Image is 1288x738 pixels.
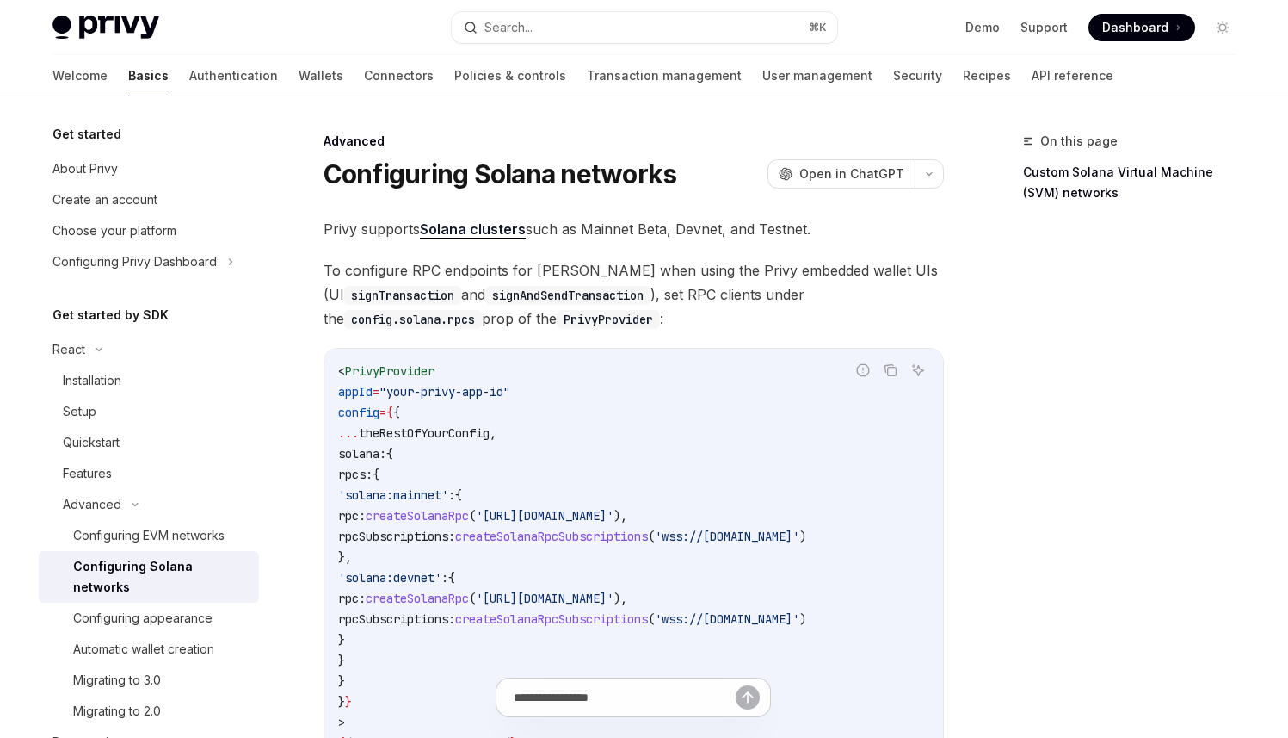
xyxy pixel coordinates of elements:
[587,55,742,96] a: Transaction management
[963,55,1011,96] a: Recipes
[1088,14,1195,41] a: Dashboard
[39,458,259,489] a: Features
[557,310,660,329] code: PrivyProvider
[39,634,259,665] a: Automatic wallet creation
[39,603,259,634] a: Configuring appearance
[338,549,352,565] span: },
[52,55,108,96] a: Welcome
[338,673,345,689] span: }
[455,529,648,544] span: createSolanaRpcSubscriptions
[1040,131,1118,152] span: On this page
[338,653,345,668] span: }
[338,487,448,503] span: 'solana:mainnet'
[455,611,648,627] span: createSolanaRpcSubscriptions
[762,55,872,96] a: User management
[39,551,259,603] a: Configuring Solana networks
[1020,19,1068,36] a: Support
[338,508,366,524] span: rpc:
[39,696,259,727] a: Migrating to 2.0
[39,427,259,458] a: Quickstart
[379,405,386,420] span: =
[441,570,448,586] span: :
[373,467,379,482] span: {
[907,359,929,381] button: Ask AI
[39,184,259,215] a: Create an account
[345,363,434,379] span: PrivyProvider
[338,591,366,606] span: rpc:
[39,520,259,551] a: Configuring EVM networks
[324,217,944,241] span: Privy supports such as Mainnet Beta, Devnet, and Testnet.
[39,396,259,427] a: Setup
[1032,55,1113,96] a: API reference
[359,425,490,441] span: theRestOfYourConfig
[52,339,85,360] div: React
[469,508,476,524] span: (
[655,529,799,544] span: 'wss://[DOMAIN_NAME]'
[39,365,259,396] a: Installation
[52,305,169,326] h5: Get started by SDK
[476,508,613,524] span: '[URL][DOMAIN_NAME]'
[52,189,157,210] div: Create an account
[879,359,902,381] button: Copy the contents from the code block
[648,611,655,627] span: (
[73,639,214,660] div: Automatic wallet creation
[1209,14,1236,41] button: Toggle dark mode
[366,591,469,606] span: createSolanaRpc
[338,570,441,586] span: 'solana:devnet'
[1023,158,1250,207] a: Custom Solana Virtual Machine (SVM) networks
[613,508,627,524] span: ),
[52,220,176,241] div: Choose your platform
[452,12,837,43] button: Search...⌘K
[73,556,249,598] div: Configuring Solana networks
[420,220,526,239] a: Solana clusters
[655,611,799,627] span: 'wss://[DOMAIN_NAME]'
[648,529,655,544] span: (
[613,591,627,606] span: ),
[364,55,434,96] a: Connectors
[366,508,469,524] span: createSolanaRpc
[39,215,259,246] a: Choose your platform
[338,425,359,441] span: ...
[63,432,120,453] div: Quickstart
[52,124,121,145] h5: Get started
[73,670,161,691] div: Migrating to 3.0
[454,55,566,96] a: Policies & controls
[344,310,482,329] code: config.solana.rpcs
[484,17,533,38] div: Search...
[63,370,121,391] div: Installation
[448,487,455,503] span: :
[379,384,510,400] span: "your-privy-app-id"
[63,463,112,484] div: Features
[476,591,613,606] span: '[URL][DOMAIN_NAME]'
[393,405,400,420] span: {
[338,363,345,379] span: <
[338,632,345,648] span: }
[63,494,121,515] div: Advanced
[39,665,259,696] a: Migrating to 3.0
[338,611,455,627] span: rpcSubscriptions:
[324,133,944,150] div: Advanced
[767,159,915,189] button: Open in ChatGPT
[373,384,379,400] span: =
[852,359,874,381] button: Report incorrect code
[736,685,760,710] button: Send message
[469,591,476,606] span: (
[965,19,1000,36] a: Demo
[189,55,278,96] a: Authentication
[52,251,217,272] div: Configuring Privy Dashboard
[324,258,944,331] span: To configure RPC endpoints for [PERSON_NAME] when using the Privy embedded wallet UIs (UI and ), ...
[128,55,169,96] a: Basics
[338,446,386,462] span: solana:
[799,529,806,544] span: )
[490,425,496,441] span: ,
[299,55,343,96] a: Wallets
[485,286,650,305] code: signAndSendTransaction
[386,405,393,420] span: {
[63,401,96,422] div: Setup
[324,158,677,189] h1: Configuring Solana networks
[448,570,455,586] span: {
[893,55,942,96] a: Security
[799,165,904,183] span: Open in ChatGPT
[386,446,393,462] span: {
[1102,19,1168,36] span: Dashboard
